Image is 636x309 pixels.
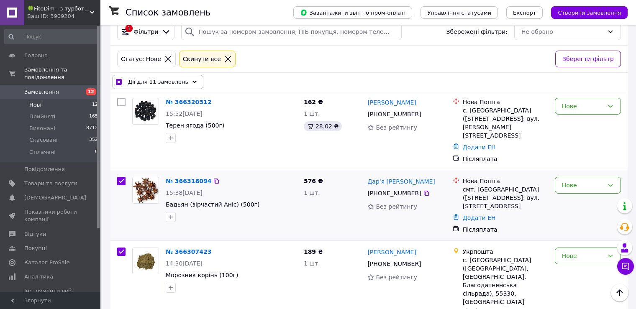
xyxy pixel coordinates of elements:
[304,121,342,131] div: 28.02 ₴
[4,29,99,44] input: Пошук
[463,155,548,163] div: Післяплата
[24,273,53,281] span: Аналітика
[29,136,58,144] span: Скасовані
[132,177,159,204] a: Фото товару
[24,52,48,59] span: Головна
[95,148,98,156] span: 0
[166,201,259,208] a: Бадьян (зірчастий Аніс) (500г)
[551,6,628,19] button: Створити замовлення
[562,54,614,64] span: Зберегти фільтр
[29,125,55,132] span: Виконані
[463,225,548,234] div: Післяплата
[89,136,98,144] span: 352
[304,189,320,196] span: 1 шт.
[128,78,188,86] span: Дії для 11 замовлень
[427,10,491,16] span: Управління статусами
[611,284,628,301] button: Наверх
[367,190,421,197] span: [PHONE_NUMBER]
[24,180,77,187] span: Товари та послуги
[29,101,41,109] span: Нові
[521,27,604,36] div: Не обрано
[132,248,159,274] a: Фото товару
[24,88,59,96] span: Замовлення
[133,98,159,124] img: Фото товару
[463,215,496,221] a: Додати ЕН
[367,260,421,267] span: [PHONE_NUMBER]
[29,113,55,120] span: Прийняті
[300,9,405,16] span: Завантажити звіт по пром-оплаті
[119,54,163,64] div: Статус: Нове
[126,8,210,18] h1: Список замовлень
[376,203,417,210] span: Без рейтингу
[133,177,159,203] img: Фото товару
[367,111,421,117] span: [PHONE_NUMBER]
[304,248,323,255] span: 189 ₴
[92,101,98,109] span: 12
[166,272,238,278] a: Морозник корінь (100г)
[555,51,621,67] button: Зберегти фільтр
[24,245,47,252] span: Покупці
[86,125,98,132] span: 8712
[562,102,604,111] div: Нове
[446,28,508,36] span: Збережені фільтри:
[166,110,203,117] span: 15:52[DATE]
[367,98,416,107] a: [PERSON_NAME]
[24,66,100,81] span: Замовлення та повідомлення
[166,99,211,105] a: № 366320312
[376,124,417,131] span: Без рейтингу
[463,106,548,140] div: с. [GEOGRAPHIC_DATA] ([STREET_ADDRESS]: вул. [PERSON_NAME][STREET_ADDRESS]
[166,122,224,129] a: Терен ягода (500г)
[304,110,320,117] span: 1 шт.
[166,248,211,255] a: № 366307423
[513,10,536,16] span: Експорт
[421,6,498,19] button: Управління статусами
[367,248,416,256] a: [PERSON_NAME]
[304,99,323,105] span: 162 ₴
[166,189,203,196] span: 15:38[DATE]
[27,5,90,13] span: 🍀FitoDim - з турботою про Ваше здоров'я!🍀
[24,208,77,223] span: Показники роботи компанії
[27,13,100,20] div: Ваш ID: 3909204
[166,178,211,184] a: № 366318094
[543,9,628,15] a: Створити замовлення
[166,260,203,267] span: 14:30[DATE]
[463,177,548,185] div: Нова Пошта
[506,6,543,19] button: Експорт
[463,248,548,256] div: Укрпошта
[133,248,159,274] img: Фото товару
[133,28,158,36] span: Фільтри
[463,144,496,151] a: Додати ЕН
[89,113,98,120] span: 165
[367,177,435,186] a: Дар'я [PERSON_NAME]
[463,98,548,106] div: Нова Пошта
[562,251,604,260] div: Нове
[132,98,159,125] a: Фото товару
[181,23,401,40] input: Пошук за номером замовлення, ПІБ покупця, номером телефону, Email, номером накладної
[293,6,412,19] button: Завантажити звіт по пром-оплаті
[376,274,417,281] span: Без рейтингу
[24,287,77,302] span: Інструменти веб-майстра та SEO
[562,181,604,190] div: Нове
[304,260,320,267] span: 1 шт.
[29,148,56,156] span: Оплачені
[304,178,323,184] span: 576 ₴
[181,54,223,64] div: Cкинути все
[24,230,46,238] span: Відгуки
[86,88,96,95] span: 12
[463,185,548,210] div: смт. [GEOGRAPHIC_DATA] ([STREET_ADDRESS]: вул. [STREET_ADDRESS]
[617,258,634,275] button: Чат з покупцем
[24,166,65,173] span: Повідомлення
[558,10,621,16] span: Створити замовлення
[24,194,86,202] span: [DEMOGRAPHIC_DATA]
[24,259,69,266] span: Каталог ProSale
